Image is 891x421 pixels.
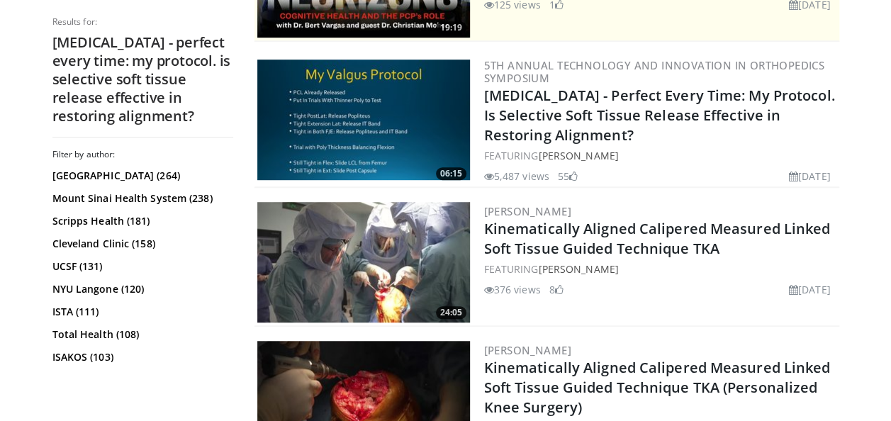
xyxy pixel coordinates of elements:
span: 19:19 [436,21,466,34]
a: Total Health (108) [52,327,230,342]
li: [DATE] [789,169,831,184]
span: 24:05 [436,306,466,319]
a: Cleveland Clinic (158) [52,237,230,251]
div: FEATURING [484,262,836,276]
a: 5th Annual Technology and Innovation in Orthopedics Symposium [484,58,824,85]
a: [GEOGRAPHIC_DATA] (264) [52,169,230,183]
a: Mount Sinai Health System (238) [52,191,230,206]
span: 06:15 [436,167,466,180]
li: 8 [549,282,564,297]
h2: [MEDICAL_DATA] - perfect every time: my protocol. is selective soft tissue release effective in r... [52,33,233,125]
a: ISTA (111) [52,305,230,319]
li: [DATE] [789,282,831,297]
li: 376 views [484,282,541,297]
li: 5,487 views [484,169,549,184]
a: [PERSON_NAME] [484,204,571,218]
a: Kinematically Aligned Calipered Measured Linked Soft Tissue Guided Technique TKA (Personalized Kn... [484,358,831,417]
h3: Filter by author: [52,149,233,160]
div: FEATURING [484,148,836,163]
a: NYU Langone (120) [52,282,230,296]
a: 06:15 [257,60,470,180]
a: ISAKOS (103) [52,350,230,364]
p: Results for: [52,16,233,28]
li: 55 [558,169,578,184]
a: [PERSON_NAME] [538,262,618,276]
a: Scripps Health (181) [52,214,230,228]
img: c9a809c8-7efe-465a-be29-e12b8a9a1bb4.300x170_q85_crop-smart_upscale.jpg [257,60,470,180]
img: 3f46f7f4-5791-4cc0-b47f-192483df2e8e.300x170_q85_crop-smart_upscale.jpg [257,202,470,322]
a: [MEDICAL_DATA] - Perfect Every Time: My Protocol. Is Selective Soft Tissue Release Effective in R... [484,86,835,145]
a: [PERSON_NAME] [538,149,618,162]
a: 24:05 [257,202,470,322]
a: [PERSON_NAME] [484,343,571,357]
a: UCSF (131) [52,259,230,274]
a: Kinematically Aligned Calipered Measured Linked Soft Tissue Guided Technique TKA [484,219,831,258]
